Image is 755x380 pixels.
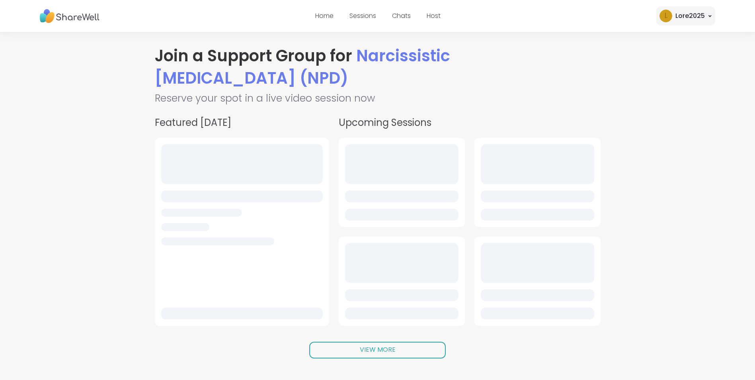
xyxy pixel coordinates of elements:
[392,11,411,20] a: Chats
[155,91,601,106] h2: Reserve your spot in a live video session now
[309,342,446,358] a: VIEW MORE
[349,11,376,20] a: Sessions
[315,11,334,20] a: Home
[675,11,705,21] div: Lore2025
[40,5,99,27] img: ShareWell Nav Logo
[360,345,396,354] span: VIEW MORE
[339,116,601,130] h4: Upcoming Sessions
[155,45,450,89] span: Narcissistic [MEDICAL_DATA] (NPD)
[665,11,667,21] span: L
[427,11,441,20] a: Host
[155,116,329,130] h4: Featured [DATE]
[155,45,601,89] h1: Join a Support Group for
